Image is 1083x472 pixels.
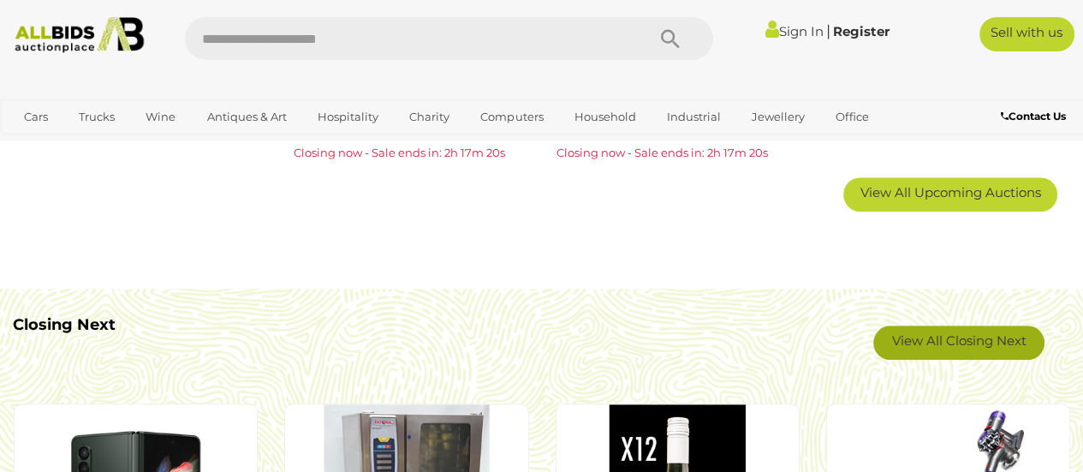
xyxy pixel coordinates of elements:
a: Household [563,103,647,131]
a: Office [824,103,879,131]
button: Search [628,17,713,60]
img: Allbids.com.au [8,17,151,53]
a: Contact Us [1001,107,1070,126]
a: Sports [13,131,70,159]
b: Closing Next [13,315,116,334]
a: Hospitality [306,103,390,131]
b: Contact Us [1001,110,1066,122]
a: Wine [134,103,187,131]
span: View All Upcoming Auctions [860,184,1041,200]
a: Charity [398,103,461,131]
span: Closing now - Sale ends in: 2h 17m 20s [556,146,768,159]
a: Sign In [765,23,824,39]
a: Industrial [656,103,732,131]
a: Antiques & Art [196,103,298,131]
a: Sell with us [979,17,1074,51]
a: [GEOGRAPHIC_DATA] [79,131,223,159]
span: Closing now - Sale ends in: 2h 17m 20s [294,146,505,159]
a: View All Closing Next [873,326,1044,360]
a: View All Upcoming Auctions [843,177,1057,212]
a: Register [833,23,890,39]
a: Trucks [68,103,126,131]
a: Jewellery [741,103,816,131]
span: | [826,21,830,40]
a: Computers [469,103,554,131]
a: Cars [13,103,59,131]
